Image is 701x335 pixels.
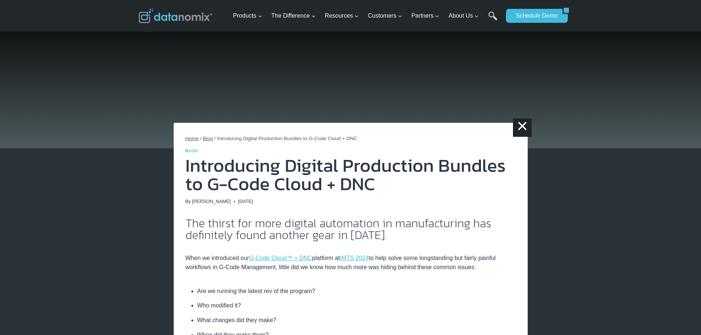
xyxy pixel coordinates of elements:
[233,11,262,21] span: Products
[238,198,253,205] time: [DATE]
[217,136,357,141] span: Introducing Digital Production Bundles to G-Code Cloud + DNC
[249,255,312,261] a: G-Code Cloud™ + DNC
[325,11,359,21] span: Resources
[271,11,316,21] span: The Difference
[197,284,516,299] li: Are we running the latest rev of the program?
[411,11,439,21] span: Partners
[513,118,531,137] a: ×
[185,217,516,241] h2: The thirst for more digital automation in manufacturing has definitely found another gear in [DATE].
[139,8,212,23] img: Datanomix
[340,255,369,261] a: IMTS 2024
[449,11,479,21] span: About Us
[197,298,516,313] li: Who modified it?
[197,313,516,328] li: What changes did they make?
[185,135,516,143] nav: Breadcrumbs
[185,253,516,272] p: When we introduced our platform at to help solve some longstanding but fairly painful workflows i...
[488,11,498,28] a: Search
[368,11,402,21] span: Customers
[185,149,198,153] a: Blog
[214,136,216,141] span: /
[203,136,213,141] a: Blog
[185,156,516,193] h1: Introducing Digital Production Bundles to G-Code Cloud + DNC
[506,9,563,23] a: Schedule Demo
[185,136,199,141] a: Home
[200,136,202,141] span: /
[185,198,191,205] span: By
[192,199,231,204] a: [PERSON_NAME]
[230,4,502,28] nav: Primary Navigation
